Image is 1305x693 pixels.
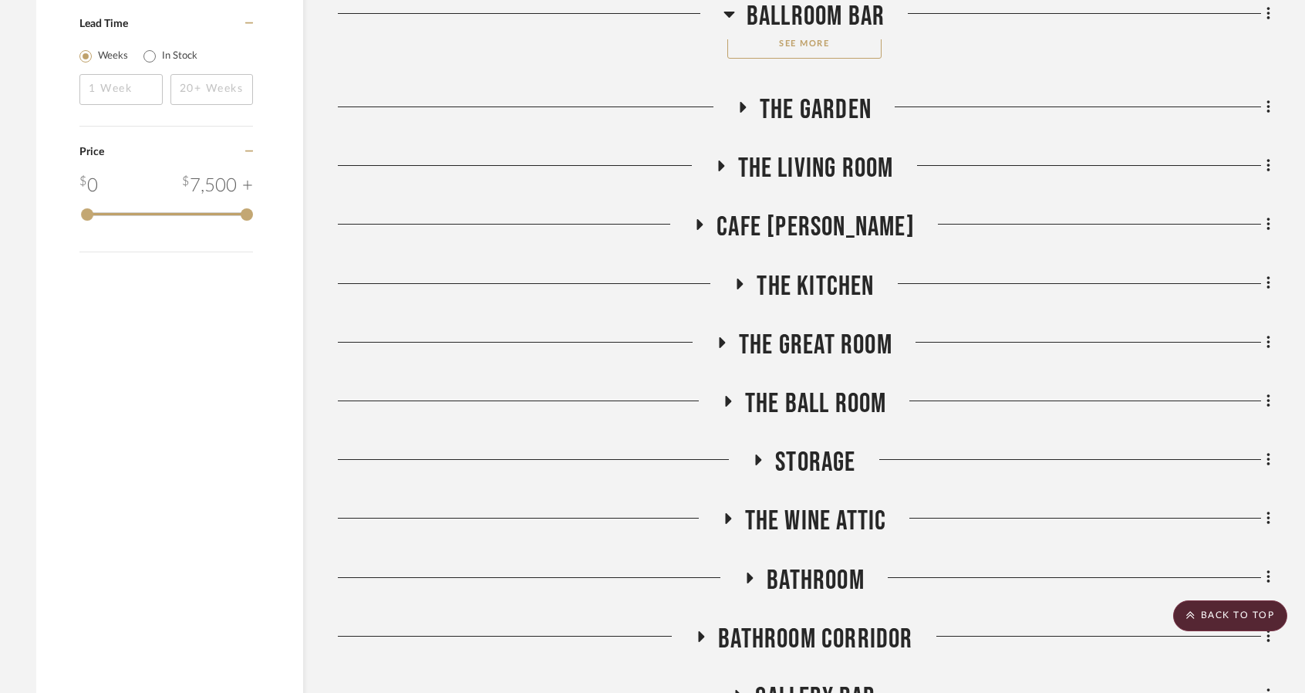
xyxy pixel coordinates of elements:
[775,446,855,479] span: Storage
[79,74,163,105] input: 1 Week
[739,329,892,362] span: The Great Room
[79,172,98,200] div: 0
[738,152,894,185] span: The Living Room
[727,28,882,59] button: See More
[182,172,253,200] div: 7,500 +
[745,505,887,538] span: The Wine Attic
[170,74,254,105] input: 20+ Weeks
[767,564,865,597] span: Bathroom
[79,19,128,29] span: Lead Time
[717,211,915,244] span: Cafe [PERSON_NAME]
[718,623,912,656] span: Bathroom Corridor
[760,93,872,127] span: The Garden
[757,270,874,303] span: The Kitchen
[79,147,104,157] span: Price
[1173,600,1287,631] scroll-to-top-button: BACK TO TOP
[745,387,887,421] span: The Ball Room
[98,49,128,64] label: Weeks
[162,49,197,64] label: In Stock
